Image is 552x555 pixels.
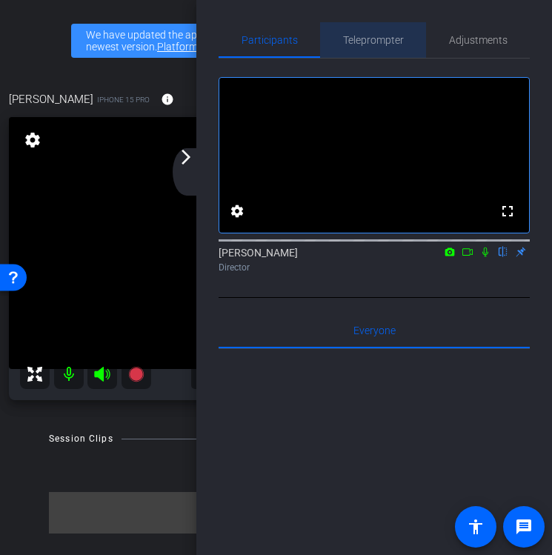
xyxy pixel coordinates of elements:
div: [PERSON_NAME] [219,245,530,274]
span: Participants [242,35,298,45]
div: We have updated the app to v2.15.0. Please make sure the mobile user has the newest version. [71,24,481,58]
div: Session Clips [49,431,113,446]
span: Adjustments [449,35,508,45]
div: Director [219,261,530,274]
span: Teleprompter [343,35,404,45]
mat-icon: info [161,93,174,106]
mat-icon: settings [22,131,43,149]
mat-icon: flip [494,245,512,258]
span: [PERSON_NAME] [9,91,93,107]
a: Platform Status [157,41,230,53]
mat-icon: fullscreen [499,202,516,220]
mat-icon: accessibility [467,518,485,536]
span: iPhone 15 Pro [97,94,150,105]
mat-icon: message [515,518,533,536]
mat-icon: arrow_forward_ios [177,148,195,166]
span: Everyone [353,325,396,336]
mat-icon: settings [228,202,246,220]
